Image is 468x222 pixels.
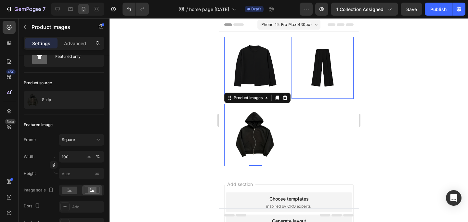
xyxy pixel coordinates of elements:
div: Add... [72,204,103,210]
div: px [86,154,91,160]
span: / [186,6,188,13]
div: Dots [24,202,41,211]
button: px [94,153,102,161]
span: home page [DATE] [189,6,229,13]
span: Draft [251,6,261,12]
div: Featured image [24,122,53,128]
p: Settings [32,40,50,47]
input: px% [59,151,104,163]
input: px [59,168,104,179]
img: product feature img [26,93,39,106]
div: Undo/Redo [123,3,149,16]
div: % [96,154,100,160]
label: Height [24,171,36,176]
button: Square [59,134,104,146]
div: Publish [430,6,447,13]
div: Product source [24,80,52,86]
button: % [85,153,93,161]
div: Beta [5,119,16,124]
button: 1 collection assigned [331,3,398,16]
button: Publish [425,3,452,16]
label: Frame [24,137,36,143]
iframe: Design area [219,18,359,222]
label: Width [24,154,34,160]
span: 1 collection assigned [336,6,383,13]
div: Open Intercom Messenger [446,190,461,206]
p: 7 [43,5,45,13]
p: Product Images [32,23,87,31]
button: 7 [3,3,48,16]
div: Featured only [55,49,95,64]
p: S zip [42,98,51,102]
span: px [95,171,99,176]
span: Square [62,137,75,143]
div: 450 [6,69,16,74]
div: Image scale [24,186,55,195]
span: Save [406,7,417,12]
p: Advanced [64,40,86,47]
button: Save [401,3,422,16]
